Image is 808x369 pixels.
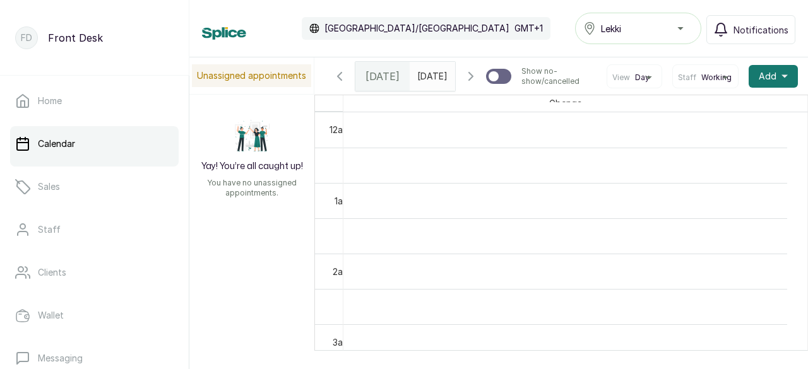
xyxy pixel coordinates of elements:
[514,22,543,35] p: GMT+1
[38,352,83,365] p: Messaging
[10,212,179,247] a: Staff
[38,309,64,322] p: Wallet
[10,126,179,161] a: Calendar
[355,62,410,91] div: [DATE]
[21,32,32,44] p: FD
[330,265,352,278] div: 2am
[10,255,179,290] a: Clients
[759,70,776,83] span: Add
[734,23,788,37] span: Notifications
[38,95,62,107] p: Home
[201,160,303,173] h2: Yay! You’re all caught up!
[10,83,179,119] a: Home
[547,95,585,111] span: Gbenga
[601,22,621,35] span: Lekki
[612,73,656,83] button: ViewDay
[10,298,179,333] a: Wallet
[635,73,650,83] span: Day
[192,64,311,87] p: Unassigned appointments
[365,69,400,84] span: [DATE]
[38,266,66,279] p: Clients
[749,65,798,88] button: Add
[38,138,75,150] p: Calendar
[197,178,307,198] p: You have no unassigned appointments.
[678,73,696,83] span: Staff
[38,223,61,236] p: Staff
[327,123,352,136] div: 12am
[521,66,597,86] p: Show no-show/cancelled
[48,30,103,45] p: Front Desk
[706,15,795,44] button: Notifications
[324,22,509,35] p: [GEOGRAPHIC_DATA]/[GEOGRAPHIC_DATA]
[38,180,60,193] p: Sales
[330,336,352,349] div: 3am
[612,73,630,83] span: View
[332,194,352,208] div: 1am
[701,73,732,83] span: Working
[678,73,733,83] button: StaffWorking
[575,13,701,44] button: Lekki
[10,169,179,204] a: Sales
